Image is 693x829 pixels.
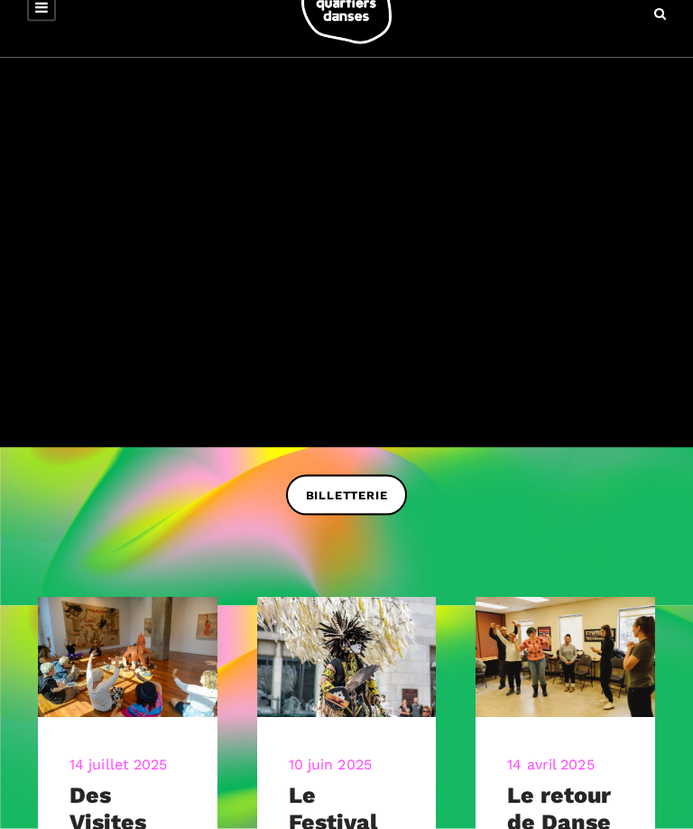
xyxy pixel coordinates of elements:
a: 14 avril 2025 [507,757,594,774]
a: BILLETTERIE [286,475,408,516]
img: R Barbara Diabo 11 crédit Romain Lorraine (30) [257,598,437,717]
a: 10 juin 2025 [289,757,372,774]
a: 14 juillet 2025 [69,757,168,774]
img: 20240905-9595 [38,598,217,717]
span: BILLETTERIE [306,487,388,506]
img: CARI, 8 mars 2023-209 [476,598,655,717]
